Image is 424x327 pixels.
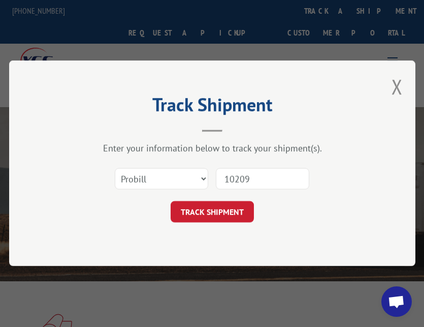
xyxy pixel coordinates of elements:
h2: Track Shipment [60,97,365,117]
button: Close modal [392,73,403,100]
div: Enter your information below to track your shipment(s). [60,143,365,154]
button: TRACK SHIPMENT [171,202,254,223]
input: Number(s) [216,169,309,190]
a: Open chat [381,286,412,317]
